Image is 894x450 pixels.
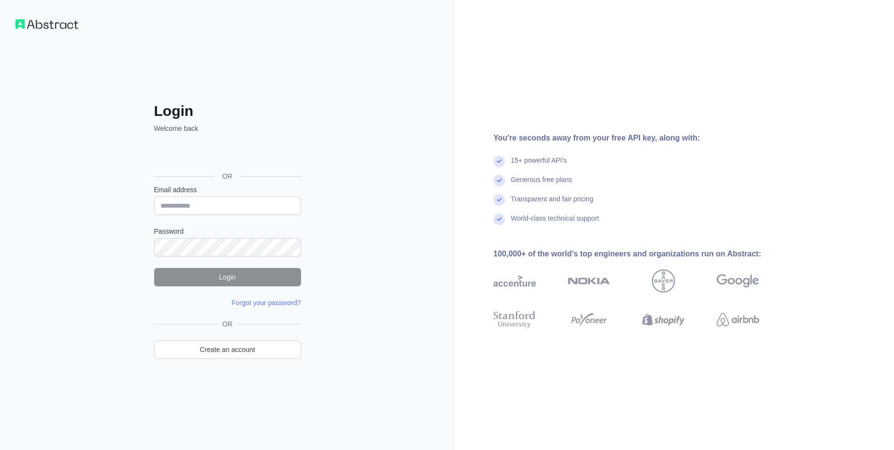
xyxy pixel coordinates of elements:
label: Password [154,226,301,236]
button: Login [154,268,301,286]
div: 100,000+ of the world's top engineers and organizations run on Abstract: [493,248,790,260]
div: Generous free plans [511,175,572,194]
h2: Login [154,102,301,120]
img: check mark [493,194,505,206]
img: payoneer [568,309,610,330]
div: You're seconds away from your free API key, along with: [493,132,790,144]
a: Forgot your password? [231,299,301,307]
img: check mark [493,175,505,186]
img: google [717,269,759,293]
a: Create an account [154,340,301,359]
img: bayer [652,269,675,293]
iframe: Sign in with Google Button [149,144,304,165]
img: Workflow [15,19,78,29]
span: OR [218,319,236,329]
span: OR [215,171,240,181]
img: check mark [493,155,505,167]
img: stanford university [493,309,536,330]
img: accenture [493,269,536,293]
img: nokia [568,269,610,293]
img: check mark [493,213,505,225]
img: shopify [642,309,685,330]
div: Transparent and fair pricing [511,194,593,213]
div: World-class technical support [511,213,599,233]
p: Welcome back [154,124,301,133]
div: 15+ powerful API's [511,155,567,175]
label: Email address [154,185,301,195]
img: airbnb [717,309,759,330]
